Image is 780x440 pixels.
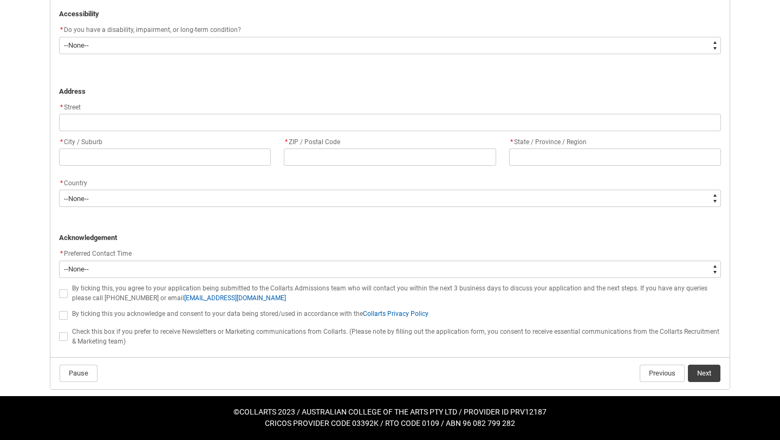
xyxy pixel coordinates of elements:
[688,365,720,382] button: Next
[72,284,707,302] span: By ticking this, you agree to your application being submitted to the Collarts Admissions team wh...
[60,179,63,187] abbr: required
[59,103,81,111] span: Street
[284,138,340,146] span: ZIP / Postal Code
[285,138,288,146] abbr: required
[59,87,86,95] strong: Address
[64,179,87,187] span: Country
[184,294,286,302] a: [EMAIL_ADDRESS][DOMAIN_NAME]
[60,103,63,111] abbr: required
[60,138,63,146] abbr: required
[64,250,132,257] span: Preferred Contact Time
[60,250,63,257] abbr: required
[60,365,97,382] button: Pause
[59,138,102,146] span: City / Suburb
[72,310,428,318] span: By ticking this you acknowledge and consent to your data being stored/used in accordance with the
[509,138,587,146] span: State / Province / Region
[60,26,63,34] abbr: required
[640,365,685,382] button: Previous
[59,234,117,242] strong: Acknowledgement
[72,328,719,345] span: Check this box if you prefer to receive Newsletters or Marketing communications from Collarts. (P...
[59,10,99,18] strong: Accessibility
[363,310,428,318] a: Collarts Privacy Policy
[64,26,241,34] span: Do you have a disability, impairment, or long-term condition?
[510,138,513,146] abbr: required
